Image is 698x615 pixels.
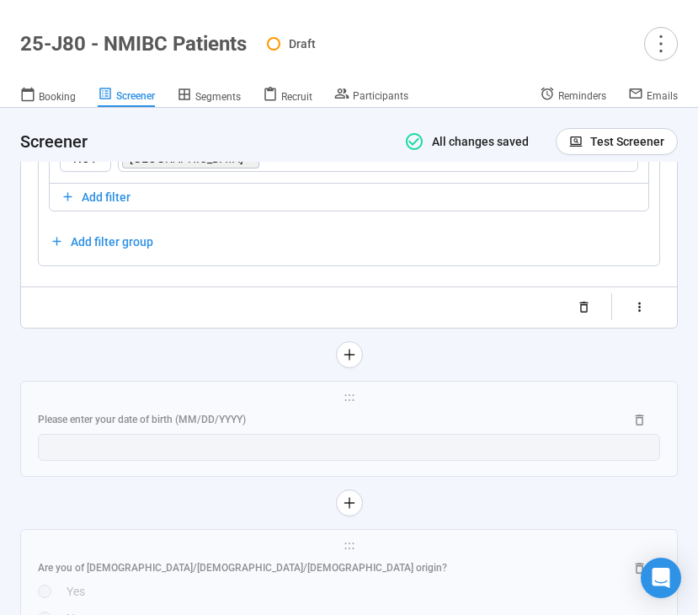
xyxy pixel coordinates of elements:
[556,128,678,155] button: Test Screener
[641,558,681,598] div: Open Intercom Messenger
[50,184,648,211] button: Add filter
[39,91,76,103] span: Booking
[289,37,316,51] span: Draft
[334,86,408,106] a: Participants
[49,228,154,255] button: Add filter group
[71,233,153,251] span: Add filter group
[177,86,241,108] a: Segments
[20,86,76,108] a: Booking
[67,582,660,601] div: Yes
[649,32,672,55] span: more
[342,495,355,509] span: plus
[342,347,355,361] span: plus
[98,86,155,108] a: Screener
[540,86,606,106] a: Reminders
[647,90,678,102] span: Emails
[628,86,678,106] a: Emails
[38,540,660,552] span: holder
[38,412,610,428] div: Please enter your date of birth (MM/DD/YYYY)
[336,489,363,516] button: plus
[336,341,363,368] button: plus
[38,560,610,576] div: Are you of [DEMOGRAPHIC_DATA]/[DEMOGRAPHIC_DATA]/[DEMOGRAPHIC_DATA] origin?
[281,91,312,103] span: Recruit
[590,132,664,151] span: Test Screener
[116,90,155,102] span: Screener
[195,91,241,103] span: Segments
[38,392,660,404] span: holder
[644,27,678,61] button: more
[20,130,381,153] h4: Screener
[353,90,408,102] span: Participants
[82,188,131,206] span: Add filter
[20,32,247,56] h1: 25-J80 - NMIBC Patients
[558,90,606,102] span: Reminders
[263,86,312,108] a: Recruit
[20,381,678,477] div: holderPlease enter your date of birth (MM/DD/YYYY)
[424,135,530,148] span: All changes saved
